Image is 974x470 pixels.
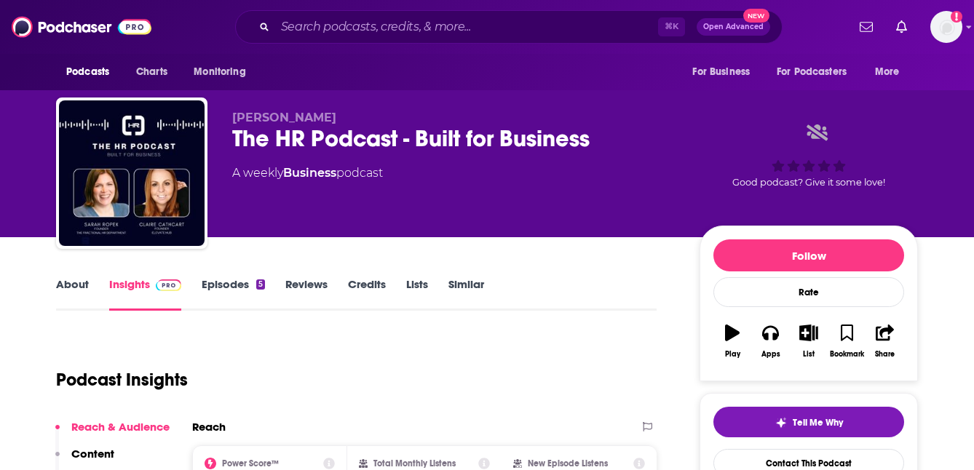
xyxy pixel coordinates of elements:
[761,350,780,359] div: Apps
[875,350,895,359] div: Share
[109,277,181,311] a: InsightsPodchaser Pro
[713,239,904,271] button: Follow
[866,315,904,367] button: Share
[275,15,658,39] input: Search podcasts, credits, & more...
[703,23,764,31] span: Open Advanced
[373,458,456,469] h2: Total Monthly Listens
[697,18,770,36] button: Open AdvancedNew
[692,62,750,82] span: For Business
[194,62,245,82] span: Monitoring
[283,166,336,180] a: Business
[930,11,962,43] button: Show profile menu
[222,458,279,469] h2: Power Score™
[743,9,769,23] span: New
[256,279,265,290] div: 5
[66,62,109,82] span: Podcasts
[232,111,336,124] span: [PERSON_NAME]
[12,13,151,41] img: Podchaser - Follow, Share and Rate Podcasts
[71,447,114,461] p: Content
[127,58,176,86] a: Charts
[348,277,386,311] a: Credits
[156,279,181,291] img: Podchaser Pro
[59,100,205,246] img: The HR Podcast - Built for Business
[56,58,128,86] button: open menu
[448,277,484,311] a: Similar
[658,17,685,36] span: ⌘ K
[890,15,913,39] a: Show notifications dropdown
[751,315,789,367] button: Apps
[713,407,904,437] button: tell me why sparkleTell Me Why
[406,277,428,311] a: Lists
[528,458,608,469] h2: New Episode Listens
[713,315,751,367] button: Play
[713,277,904,307] div: Rate
[828,315,866,367] button: Bookmark
[56,369,188,391] h1: Podcast Insights
[183,58,264,86] button: open menu
[830,350,864,359] div: Bookmark
[790,315,828,367] button: List
[767,58,868,86] button: open menu
[285,277,328,311] a: Reviews
[930,11,962,43] span: Logged in as AparnaKulkarni
[682,58,768,86] button: open menu
[930,11,962,43] img: User Profile
[192,420,226,434] h2: Reach
[803,350,815,359] div: List
[235,10,783,44] div: Search podcasts, credits, & more...
[725,350,740,359] div: Play
[700,111,918,201] div: Good podcast? Give it some love!
[951,11,962,23] svg: Add a profile image
[775,417,787,429] img: tell me why sparkle
[56,277,89,311] a: About
[865,58,918,86] button: open menu
[232,164,383,182] div: A weekly podcast
[777,62,847,82] span: For Podcasters
[732,177,885,188] span: Good podcast? Give it some love!
[875,62,900,82] span: More
[55,420,170,447] button: Reach & Audience
[71,420,170,434] p: Reach & Audience
[136,62,167,82] span: Charts
[854,15,879,39] a: Show notifications dropdown
[793,417,843,429] span: Tell Me Why
[202,277,265,311] a: Episodes5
